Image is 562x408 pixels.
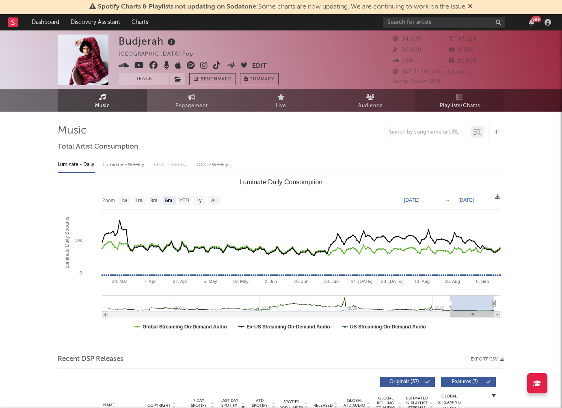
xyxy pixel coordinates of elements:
text: 2. Jun [265,279,277,284]
div: 99 + [531,16,541,22]
div: OCC - Weekly [197,158,229,172]
text: 25. Aug [445,279,460,284]
text: YTD [179,198,189,203]
a: Discovery Assistant [65,14,126,30]
text: 0 [80,270,82,275]
a: Dashboard [26,14,65,30]
svg: Luminate Daily Consumption [58,175,504,338]
text: 10k [75,238,82,243]
span: Recent DSP Releases [58,354,123,364]
text: 28. [DATE] [381,279,402,284]
text: Luminate Daily Streams [64,217,70,268]
a: Music [58,89,147,112]
text: [DATE] [458,197,474,203]
a: Live [236,89,326,112]
text: 14. [DATE] [351,279,372,284]
span: Spotify Charts & Playlists not updating on Sodatone [98,4,256,10]
span: Music [95,101,110,111]
button: Edit [252,61,267,71]
text: 11. Aug [415,279,430,284]
text: Zoom [102,198,115,203]
span: 12,000 [449,58,477,64]
text: All [211,198,216,203]
a: Audience [326,89,415,112]
button: Summary [240,73,279,85]
text: 21. Apr [173,279,187,284]
text: 1w [121,198,127,203]
button: Originals(37) [380,377,435,387]
text: Ex-US Streaming On-Demand Audio [246,324,330,330]
text: 19. May [233,279,249,284]
a: Playlists/Charts [415,89,504,112]
text: 1y [197,198,202,203]
span: Benchmark [201,75,231,84]
span: Engagement [175,101,208,111]
text: Global Streaming On-Demand Audio [143,324,227,330]
text: Luminate Daily Consumption [240,179,323,186]
div: [GEOGRAPHIC_DATA] | Pop [119,50,203,59]
div: Luminate - Weekly [103,158,146,172]
span: Total Artist Consumption [58,142,138,152]
text: [DATE] [404,197,419,203]
span: 34,905 [393,37,421,42]
div: Budjerah [119,35,177,48]
input: Search for artists [383,17,505,28]
text: 8. Sep [476,279,489,284]
button: 99+ [529,19,534,26]
text: 3m [151,198,158,203]
span: Released [313,403,333,408]
a: Charts [126,14,154,30]
text: 5. May [204,279,218,284]
button: Track [119,73,169,85]
span: 43,324 [449,37,477,42]
span: Copyright [147,403,171,408]
button: Features(7) [441,377,496,387]
span: Jump Score: 38.0 [393,79,441,84]
span: Dismiss [468,4,473,10]
div: Luminate - Daily [58,158,95,172]
span: 260 [393,58,413,64]
span: Summary [250,77,274,82]
span: Features ( 7 ) [446,380,484,384]
text: 6m [165,198,172,203]
span: 8,360 [449,47,474,53]
button: Export CSV [471,357,504,362]
a: Benchmark [189,73,236,85]
text: → [445,197,450,203]
text: 30. Jun [324,279,339,284]
input: Search by song name or URL [385,129,471,136]
span: 30,900 [393,47,421,53]
text: 16. Jun [294,279,308,284]
span: Playlists/Charts [440,101,480,111]
span: : Some charts are now updating. We are continuing to work on the issue [98,4,465,10]
text: 24. Mar [112,279,128,284]
span: 167,343 Monthly Listeners [393,69,473,75]
a: Engagement [147,89,236,112]
text: 1m [136,198,143,203]
span: Originals ( 37 ) [385,380,423,384]
span: Live [276,101,286,111]
text: 7. Apr [144,279,156,284]
span: Audience [358,101,383,111]
text: US Streaming On-Demand Audio [350,324,426,330]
